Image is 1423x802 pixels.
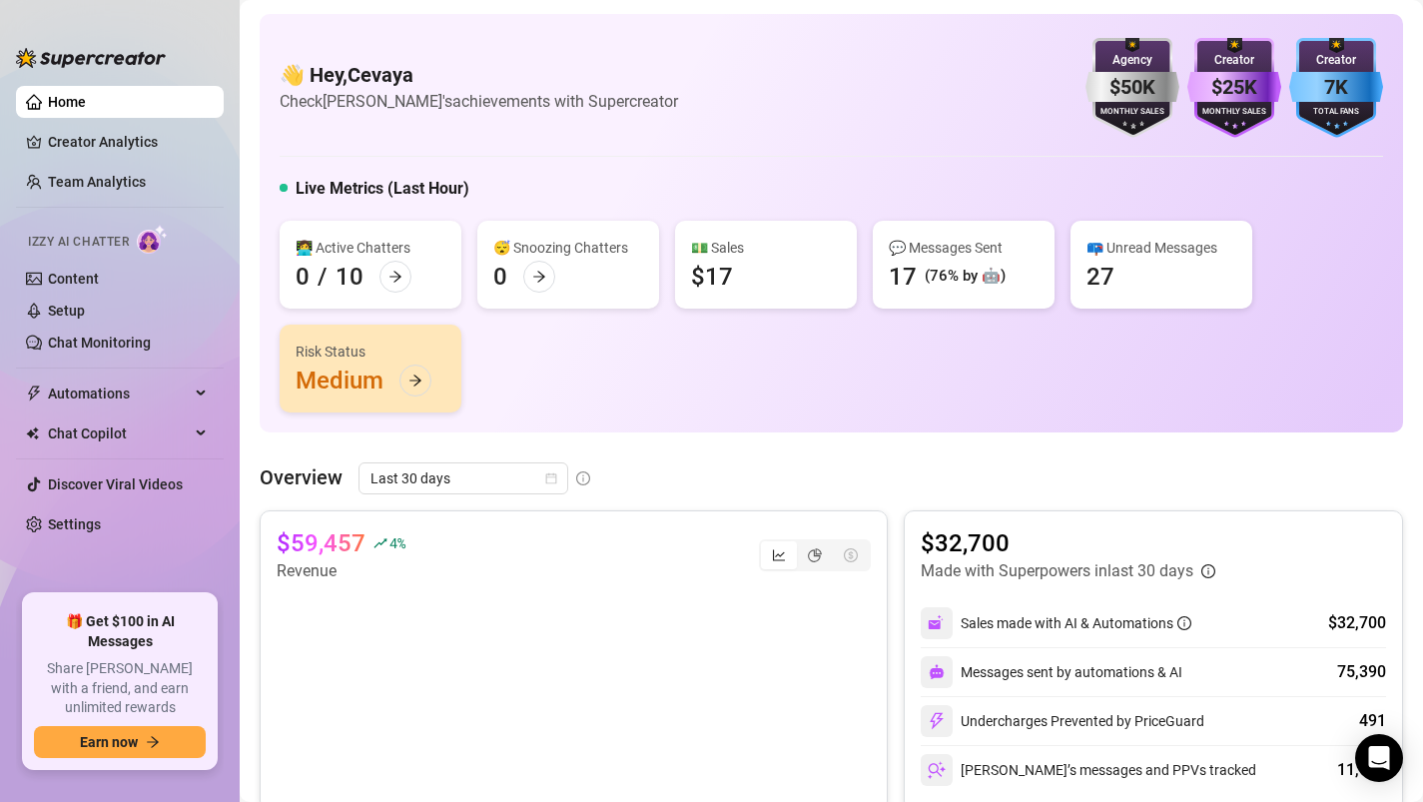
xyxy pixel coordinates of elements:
[373,536,387,550] span: rise
[80,734,138,750] span: Earn now
[48,126,208,158] a: Creator Analytics
[48,378,190,409] span: Automations
[296,177,469,201] h5: Live Metrics (Last Hour)
[1086,237,1236,259] div: 📪 Unread Messages
[921,754,1256,786] div: [PERSON_NAME]’s messages and PPVs tracked
[296,261,310,293] div: 0
[260,462,343,492] article: Overview
[925,265,1006,289] div: (76% by 🤖)
[146,735,160,749] span: arrow-right
[1355,734,1403,782] div: Open Intercom Messenger
[493,261,507,293] div: 0
[48,174,146,190] a: Team Analytics
[532,270,546,284] span: arrow-right
[28,233,129,252] span: Izzy AI Chatter
[921,527,1215,559] article: $32,700
[759,539,871,571] div: segmented control
[1187,72,1281,103] div: $25K
[889,261,917,293] div: 17
[961,612,1191,634] div: Sales made with AI & Automations
[493,237,643,259] div: 😴 Snoozing Chatters
[26,426,39,440] img: Chat Copilot
[296,237,445,259] div: 👩‍💻 Active Chatters
[1085,38,1179,138] img: silver-badge-roxG0hHS.svg
[1201,564,1215,578] span: info-circle
[691,237,841,259] div: 💵 Sales
[921,656,1182,688] div: Messages sent by automations & AI
[137,225,168,254] img: AI Chatter
[26,386,42,401] span: thunderbolt
[1086,261,1114,293] div: 27
[929,664,945,680] img: svg%3e
[408,374,422,388] span: arrow-right
[921,559,1193,583] article: Made with Superpowers in last 30 days
[48,335,151,351] a: Chat Monitoring
[1085,72,1179,103] div: $50K
[16,48,166,68] img: logo-BBDzfeDw.svg
[389,533,404,552] span: 4 %
[1085,106,1179,119] div: Monthly Sales
[277,527,365,559] article: $59,457
[1289,72,1383,103] div: 7K
[336,261,363,293] div: 10
[48,303,85,319] a: Setup
[1187,106,1281,119] div: Monthly Sales
[370,463,556,493] span: Last 30 days
[1085,51,1179,70] div: Agency
[691,261,733,293] div: $17
[1289,106,1383,119] div: Total Fans
[34,659,206,718] span: Share [PERSON_NAME] with a friend, and earn unlimited rewards
[48,516,101,532] a: Settings
[545,472,557,484] span: calendar
[48,271,99,287] a: Content
[1289,38,1383,138] img: blue-badge-DgoSNQY1.svg
[1328,611,1386,635] div: $32,700
[1187,51,1281,70] div: Creator
[844,548,858,562] span: dollar-circle
[928,761,946,779] img: svg%3e
[1337,758,1386,782] div: 11,678
[1177,616,1191,630] span: info-circle
[34,726,206,758] button: Earn nowarrow-right
[928,614,946,632] img: svg%3e
[576,471,590,485] span: info-circle
[921,705,1204,737] div: Undercharges Prevented by PriceGuard
[277,559,404,583] article: Revenue
[296,341,445,363] div: Risk Status
[808,548,822,562] span: pie-chart
[1359,709,1386,733] div: 491
[1337,660,1386,684] div: 75,390
[889,237,1039,259] div: 💬 Messages Sent
[928,712,946,730] img: svg%3e
[1187,38,1281,138] img: purple-badge-B9DA21FR.svg
[280,89,678,114] article: Check [PERSON_NAME]'s achievements with Supercreator
[34,612,206,651] span: 🎁 Get $100 in AI Messages
[48,94,86,110] a: Home
[388,270,402,284] span: arrow-right
[48,417,190,449] span: Chat Copilot
[48,476,183,492] a: Discover Viral Videos
[772,548,786,562] span: line-chart
[280,61,678,89] h4: 👋 Hey, Cevaya
[1289,51,1383,70] div: Creator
